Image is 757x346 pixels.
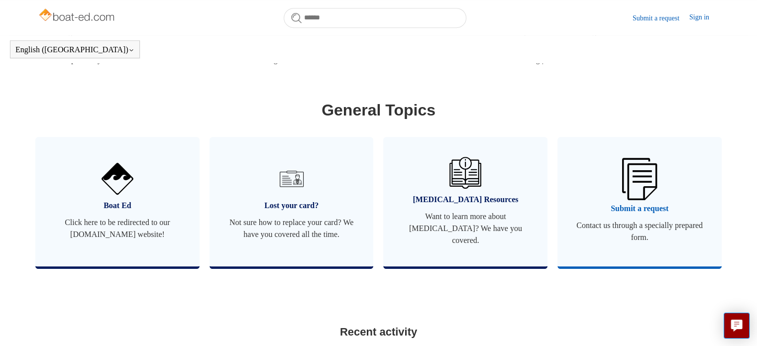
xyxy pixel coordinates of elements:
img: 01HZPCYVT14CG9T703FEE4SFXC [276,163,308,195]
button: Live chat [724,313,750,339]
a: [MEDICAL_DATA] Resources Want to learn more about [MEDICAL_DATA]? We have you covered. [383,137,547,266]
h1: General Topics [38,98,719,122]
img: 01HZPCYW3NK71669VZTW7XY4G9 [622,158,657,200]
span: Not sure how to replace your card? We have you covered all the time. [224,217,359,240]
span: Want to learn more about [MEDICAL_DATA]? We have you covered. [398,211,533,246]
button: English ([GEOGRAPHIC_DATA]) [15,45,134,54]
a: Submit a request [633,13,689,23]
a: Submit a request Contact us through a specially prepared form. [557,137,722,266]
img: 01HZPCYVNCVF44JPJQE4DN11EA [102,163,133,195]
span: Contact us through a specially prepared form. [572,220,707,243]
a: Lost your card? Not sure how to replace your card? We have you covered all the time. [210,137,374,266]
img: 01HZPCYVZMCNPYXCC0DPA2R54M [449,157,481,189]
span: Submit a request [572,203,707,215]
a: Boat Ed Click here to be redirected to our [DOMAIN_NAME] website! [35,137,200,266]
span: Click here to be redirected to our [DOMAIN_NAME] website! [50,217,185,240]
a: Sign in [689,12,719,24]
span: [MEDICAL_DATA] Resources [398,194,533,206]
h2: Recent activity [38,324,719,340]
span: Lost your card? [224,200,359,212]
img: Boat-Ed Help Center home page [38,6,117,26]
input: Search [284,8,466,28]
span: Boat Ed [50,200,185,212]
